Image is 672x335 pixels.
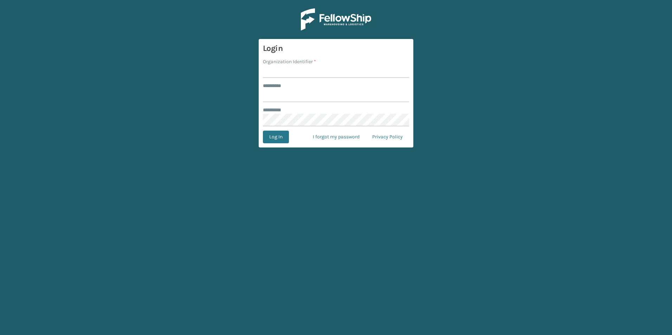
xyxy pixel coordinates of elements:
button: Log In [263,131,289,143]
h3: Login [263,43,409,54]
a: Privacy Policy [366,131,409,143]
a: I forgot my password [306,131,366,143]
img: Logo [301,8,371,31]
label: Organization Identifier [263,58,316,65]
